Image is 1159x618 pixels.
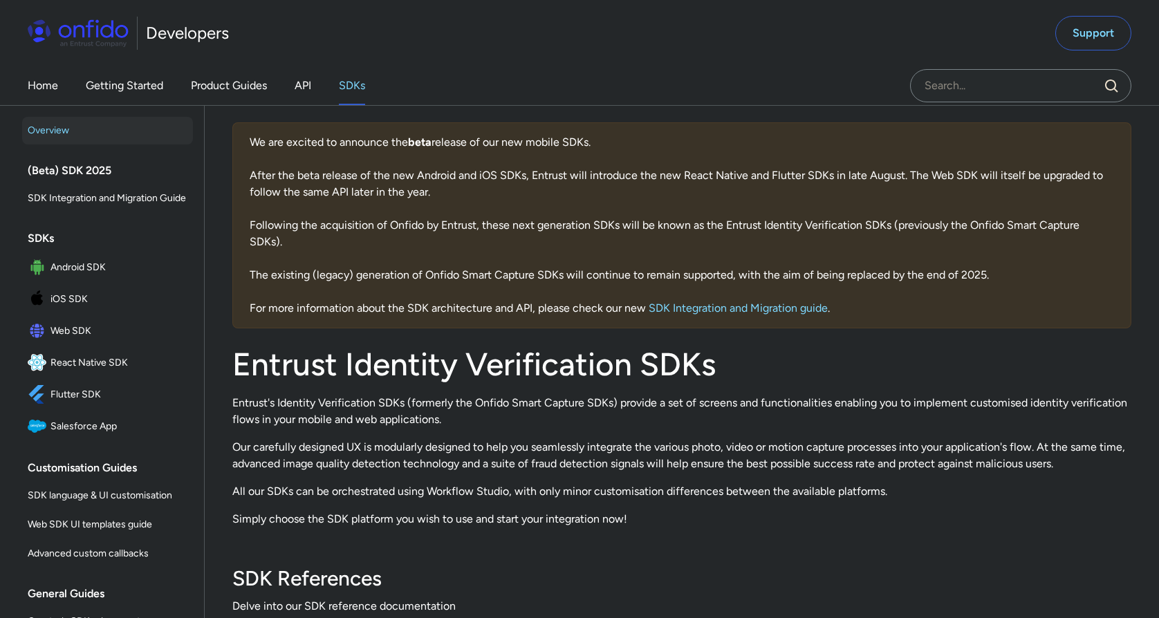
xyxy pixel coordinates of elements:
[232,483,1131,500] p: All our SDKs can be orchestrated using Workflow Studio, with only minor customisation differences...
[22,185,193,212] a: SDK Integration and Migration Guide
[28,454,198,482] div: Customisation Guides
[910,69,1131,102] input: Onfido search input field
[22,540,193,568] a: Advanced custom callbacks
[1055,16,1131,50] a: Support
[50,290,187,309] span: iOS SDK
[28,19,129,47] img: Onfido Logo
[28,353,50,373] img: IconReact Native SDK
[28,487,187,504] span: SDK language & UI customisation
[232,439,1131,472] p: Our carefully designed UX is modularly designed to help you seamlessly integrate the various phot...
[22,482,193,509] a: SDK language & UI customisation
[50,258,187,277] span: Android SDK
[28,385,50,404] img: IconFlutter SDK
[295,66,311,105] a: API
[22,252,193,283] a: IconAndroid SDKAndroid SDK
[232,565,1131,592] h3: SDK References
[28,66,58,105] a: Home
[191,66,267,105] a: Product Guides
[28,190,187,207] span: SDK Integration and Migration Guide
[28,417,50,436] img: IconSalesforce App
[22,411,193,442] a: IconSalesforce AppSalesforce App
[22,348,193,378] a: IconReact Native SDKReact Native SDK
[28,122,187,139] span: Overview
[50,417,187,436] span: Salesforce App
[22,380,193,410] a: IconFlutter SDKFlutter SDK
[232,345,1131,384] h1: Entrust Identity Verification SDKs
[50,385,187,404] span: Flutter SDK
[28,545,187,562] span: Advanced custom callbacks
[22,511,193,539] a: Web SDK UI templates guide
[28,258,50,277] img: IconAndroid SDK
[86,66,163,105] a: Getting Started
[28,157,198,185] div: (Beta) SDK 2025
[339,66,365,105] a: SDKs
[146,22,229,44] h1: Developers
[28,580,198,608] div: General Guides
[232,122,1131,328] div: We are excited to announce the release of our new mobile SDKs. After the beta release of the new ...
[50,321,187,341] span: Web SDK
[232,511,1131,527] p: Simply choose the SDK platform you wish to use and start your integration now!
[408,135,432,149] b: beta
[28,321,50,341] img: IconWeb SDK
[232,395,1131,428] p: Entrust's Identity Verification SDKs (formerly the Onfido Smart Capture SDKs) provide a set of sc...
[50,353,187,373] span: React Native SDK
[28,225,198,252] div: SDKs
[649,301,828,315] a: SDK Integration and Migration guide
[22,284,193,315] a: IconiOS SDKiOS SDK
[28,516,187,533] span: Web SDK UI templates guide
[28,290,50,309] img: IconiOS SDK
[22,117,193,144] a: Overview
[232,598,1131,615] span: Delve into our SDK reference documentation
[22,316,193,346] a: IconWeb SDKWeb SDK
